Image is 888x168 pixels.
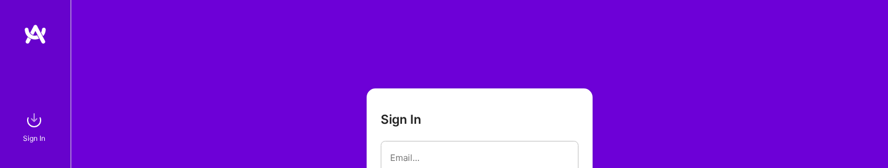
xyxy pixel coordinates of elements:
[23,132,45,144] div: Sign In
[381,112,421,127] h3: Sign In
[22,108,46,132] img: sign in
[25,108,46,144] a: sign inSign In
[24,24,47,45] img: logo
